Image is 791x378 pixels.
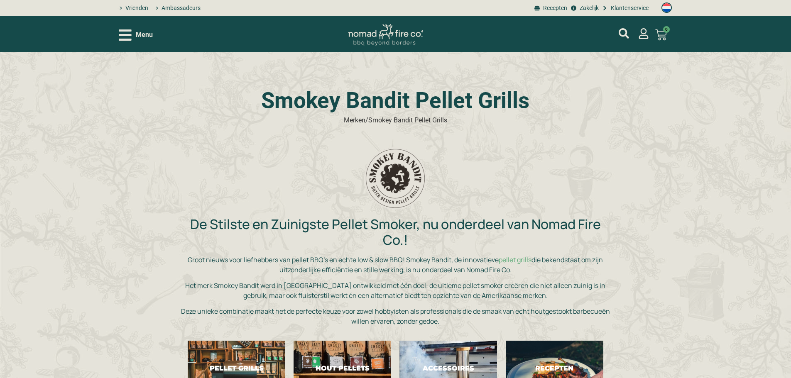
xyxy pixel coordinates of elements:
a: 0 [645,24,677,46]
a: pellet grills [499,255,531,264]
a: mijn account [638,28,649,39]
img: SmokeyBandit_Rounded_light [364,147,426,210]
p: Groot nieuws voor liefhebbers van pellet BBQ’s en echte low & slow BBQ! Smokey Bandit, de innovat... [179,255,611,275]
span: / [365,116,368,124]
img: Nederlands [661,2,672,13]
h2: De Stilste en Zuinigste Pellet Smoker, nu onderdeel van Nomad Fire Co.! [179,216,611,248]
span: Menu [136,30,153,40]
h2: Hout Pellets [308,364,377,372]
a: grill bill klantenservice [601,4,649,12]
span: Zakelijk [578,4,599,12]
h2: Recepten [520,364,589,372]
a: grill bill zakeljk [569,4,598,12]
span: Klantenservice [609,4,649,12]
h1: Smokey Bandit Pellet Grills [179,90,611,112]
span: Merken [344,116,365,124]
h2: Accessoires [414,364,482,372]
span: Ambassadeurs [159,4,201,12]
img: Nomad Logo [348,24,423,46]
a: grill bill ambassadors [150,4,200,12]
p: Deze unieke combinatie maakt het de perfecte keuze voor zowel hobbyisten als professionals die de... [179,306,611,326]
div: Open/Close Menu [119,28,153,42]
nav: breadcrumbs [344,115,447,125]
p: Het merk Smokey Bandit werd in [GEOGRAPHIC_DATA] ontwikkeld met één doel: de ultieme pellet smoke... [179,280,611,300]
a: grill bill vrienden [115,4,148,12]
a: BBQ recepten [533,4,567,12]
span: Recepten [541,4,567,12]
h2: Pellet Grills [202,364,271,372]
span: 0 [663,26,670,33]
span: Smokey Bandit Pellet Grills [368,116,447,124]
span: Vrienden [123,4,148,12]
a: mijn account [619,28,629,39]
